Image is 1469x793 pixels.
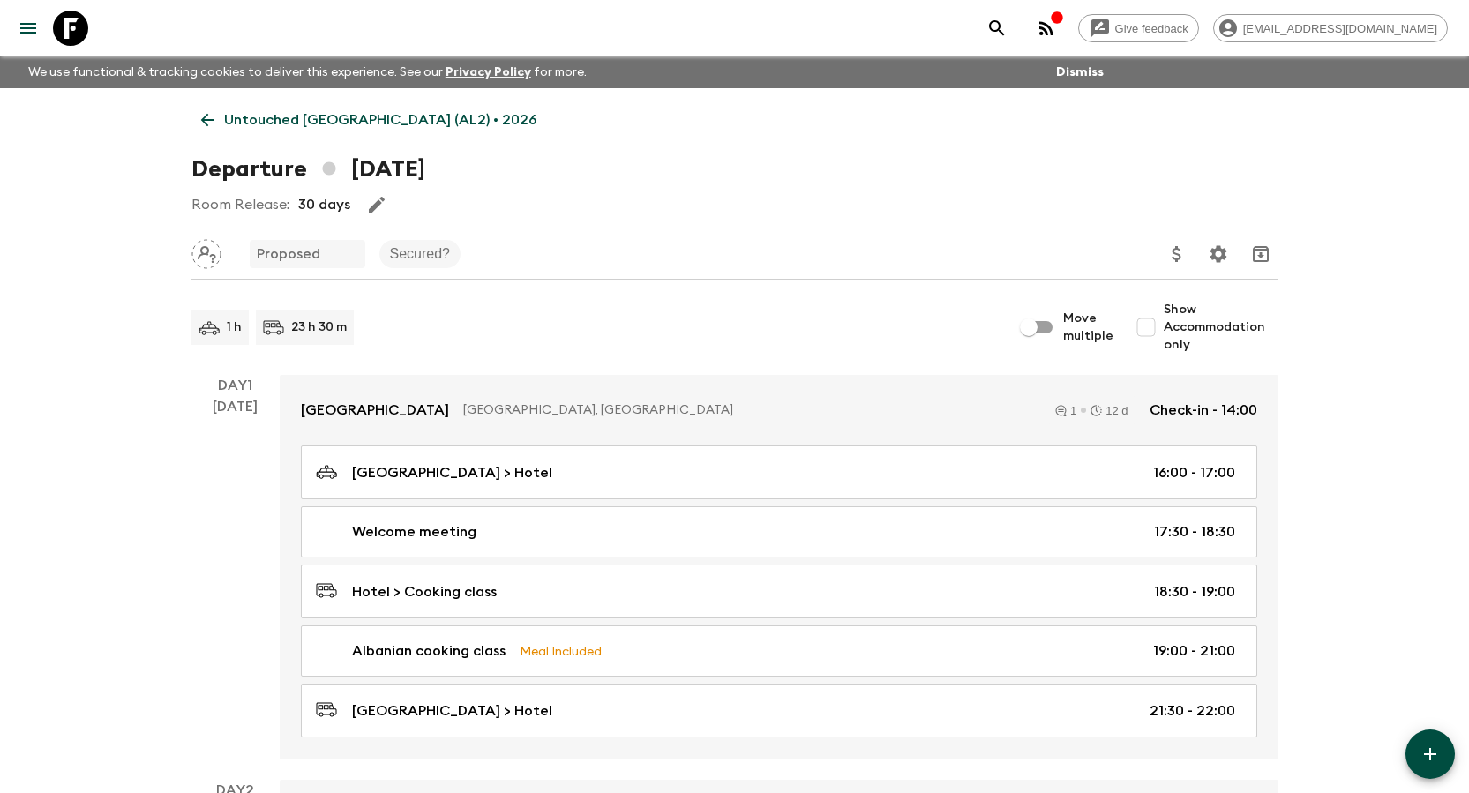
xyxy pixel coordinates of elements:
[1153,640,1235,662] p: 19:00 - 21:00
[224,109,536,131] p: Untouched [GEOGRAPHIC_DATA] (AL2) • 2026
[352,581,497,602] p: Hotel > Cooking class
[446,66,531,79] a: Privacy Policy
[1164,301,1278,354] span: Show Accommodation only
[191,244,221,258] span: Assign pack leader
[352,521,476,542] p: Welcome meeting
[298,194,350,215] p: 30 days
[11,11,46,46] button: menu
[1154,581,1235,602] p: 18:30 - 19:00
[352,640,506,662] p: Albanian cooking class
[301,684,1257,737] a: [GEOGRAPHIC_DATA] > Hotel21:30 - 22:00
[1153,462,1235,483] p: 16:00 - 17:00
[257,243,320,265] p: Proposed
[379,240,461,268] div: Secured?
[191,194,289,215] p: Room Release:
[1233,22,1447,35] span: [EMAIL_ADDRESS][DOMAIN_NAME]
[463,401,1034,419] p: [GEOGRAPHIC_DATA], [GEOGRAPHIC_DATA]
[1105,22,1198,35] span: Give feedback
[301,625,1257,677] a: Albanian cooking classMeal Included19:00 - 21:00
[352,462,552,483] p: [GEOGRAPHIC_DATA] > Hotel
[979,11,1015,46] button: search adventures
[280,375,1278,445] a: [GEOGRAPHIC_DATA][GEOGRAPHIC_DATA], [GEOGRAPHIC_DATA]112 dCheck-in - 14:00
[352,700,552,722] p: [GEOGRAPHIC_DATA] > Hotel
[390,243,451,265] p: Secured?
[1201,236,1236,272] button: Settings
[301,400,449,421] p: [GEOGRAPHIC_DATA]
[1154,521,1235,542] p: 17:30 - 18:30
[1243,236,1278,272] button: Archive (Completed, Cancelled or Unsynced Departures only)
[191,375,280,396] p: Day 1
[1150,700,1235,722] p: 21:30 - 22:00
[213,396,258,759] div: [DATE]
[191,152,425,187] h1: Departure [DATE]
[227,318,242,336] p: 1 h
[291,318,347,336] p: 23 h 30 m
[1078,14,1199,42] a: Give feedback
[520,641,602,661] p: Meal Included
[1052,60,1108,85] button: Dismiss
[301,506,1257,557] a: Welcome meeting17:30 - 18:30
[301,445,1257,499] a: [GEOGRAPHIC_DATA] > Hotel16:00 - 17:00
[1213,14,1448,42] div: [EMAIL_ADDRESS][DOMAIN_NAME]
[21,56,594,88] p: We use functional & tracking cookies to deliver this experience. See our for more.
[1063,310,1114,345] span: Move multiple
[1159,236,1195,272] button: Update Price, Early Bird Discount and Costs
[191,102,546,138] a: Untouched [GEOGRAPHIC_DATA] (AL2) • 2026
[1091,405,1128,416] div: 12 d
[301,565,1257,618] a: Hotel > Cooking class18:30 - 19:00
[1150,400,1257,421] p: Check-in - 14:00
[1055,405,1076,416] div: 1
